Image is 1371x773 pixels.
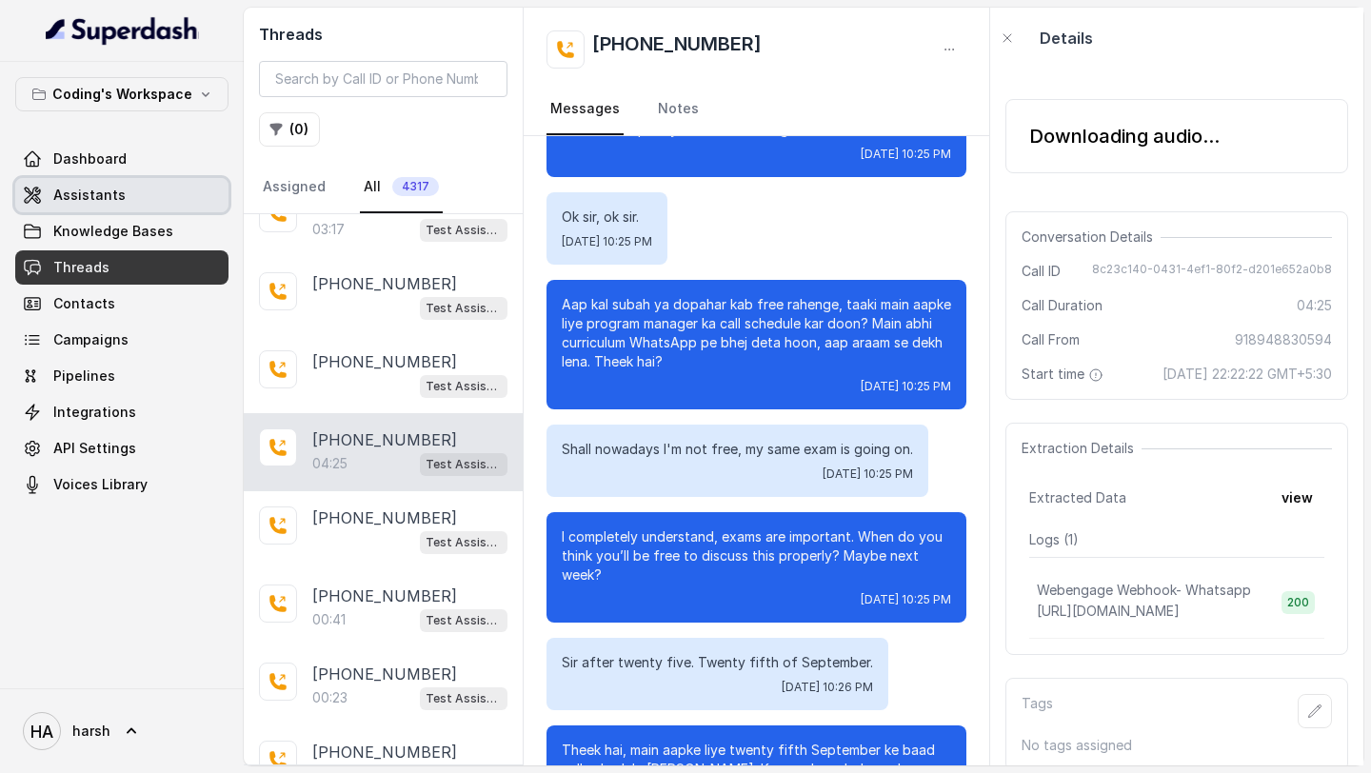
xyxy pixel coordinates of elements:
[426,533,502,552] p: Test Assistant-3
[259,61,507,97] input: Search by Call ID or Phone Number
[1029,488,1126,507] span: Extracted Data
[15,214,228,248] a: Knowledge Bases
[1162,365,1332,384] span: [DATE] 22:22:22 GMT+5:30
[259,162,329,213] a: Assigned
[52,83,192,106] p: Coding's Workspace
[1022,228,1161,247] span: Conversation Details
[562,295,951,371] p: Aap kal subah ya dopahar kab free rahenge, taaki main aapke liye program manager ka call schedule...
[1037,581,1251,600] p: Webengage Webhook- Whatsapp
[861,379,951,394] span: [DATE] 10:25 PM
[782,680,873,695] span: [DATE] 10:26 PM
[1022,694,1053,728] p: Tags
[312,663,457,685] p: [PHONE_NUMBER]
[562,208,652,227] p: Ok sir, ok sir.
[562,234,652,249] span: [DATE] 10:25 PM
[426,377,502,396] p: Test Assistant-3
[15,467,228,502] a: Voices Library
[15,77,228,111] button: Coding's Workspace
[1022,736,1332,755] p: No tags assigned
[312,741,457,763] p: [PHONE_NUMBER]
[426,611,502,630] p: Test Assistant-3
[53,439,136,458] span: API Settings
[562,653,873,672] p: Sir after twenty five. Twenty fifth of September.
[426,221,502,240] p: Test Assistant-3
[426,299,502,318] p: Test Assistant-3
[1282,591,1315,614] span: 200
[1029,530,1324,549] p: Logs ( 1 )
[426,455,502,474] p: Test Assistant-3
[53,258,109,277] span: Threads
[312,585,457,607] p: [PHONE_NUMBER]
[312,272,457,295] p: [PHONE_NUMBER]
[1040,27,1093,50] p: Details
[654,84,703,135] a: Notes
[861,147,951,162] span: [DATE] 10:25 PM
[1037,603,1180,619] span: [URL][DOMAIN_NAME]
[426,689,502,708] p: Test Assistant-3
[53,222,173,241] span: Knowledge Bases
[53,149,127,168] span: Dashboard
[53,330,129,349] span: Campaigns
[15,250,228,285] a: Threads
[312,350,457,373] p: [PHONE_NUMBER]
[312,220,345,239] p: 03:17
[1022,330,1080,349] span: Call From
[1297,296,1332,315] span: 04:25
[30,722,53,742] text: HA
[15,287,228,321] a: Contacts
[312,454,348,473] p: 04:25
[53,403,136,422] span: Integrations
[312,688,348,707] p: 00:23
[15,395,228,429] a: Integrations
[15,704,228,758] a: harsh
[312,428,457,451] p: [PHONE_NUMBER]
[1029,123,1220,149] div: Downloading audio...
[360,162,443,213] a: All4317
[15,431,228,466] a: API Settings
[1022,365,1107,384] span: Start time
[1270,481,1324,515] button: view
[46,15,199,46] img: light.svg
[592,30,762,69] h2: [PHONE_NUMBER]
[861,592,951,607] span: [DATE] 10:25 PM
[53,186,126,205] span: Assistants
[546,84,966,135] nav: Tabs
[53,367,115,386] span: Pipelines
[312,610,346,629] p: 00:41
[15,178,228,212] a: Assistants
[15,323,228,357] a: Campaigns
[72,722,110,741] span: harsh
[546,84,624,135] a: Messages
[562,440,913,459] p: Shall nowadays I'm not free, my same exam is going on.
[259,162,507,213] nav: Tabs
[259,112,320,147] button: (0)
[312,506,457,529] p: [PHONE_NUMBER]
[1022,439,1142,458] span: Extraction Details
[823,466,913,482] span: [DATE] 10:25 PM
[15,142,228,176] a: Dashboard
[1235,330,1332,349] span: 918948830594
[259,23,507,46] h2: Threads
[53,475,148,494] span: Voices Library
[392,177,439,196] span: 4317
[562,527,951,585] p: I completely understand, exams are important. When do you think you’ll be free to discuss this pr...
[53,294,115,313] span: Contacts
[1022,296,1103,315] span: Call Duration
[1092,262,1332,281] span: 8c23c140-0431-4ef1-80f2-d201e652a0b8
[15,359,228,393] a: Pipelines
[1022,262,1061,281] span: Call ID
